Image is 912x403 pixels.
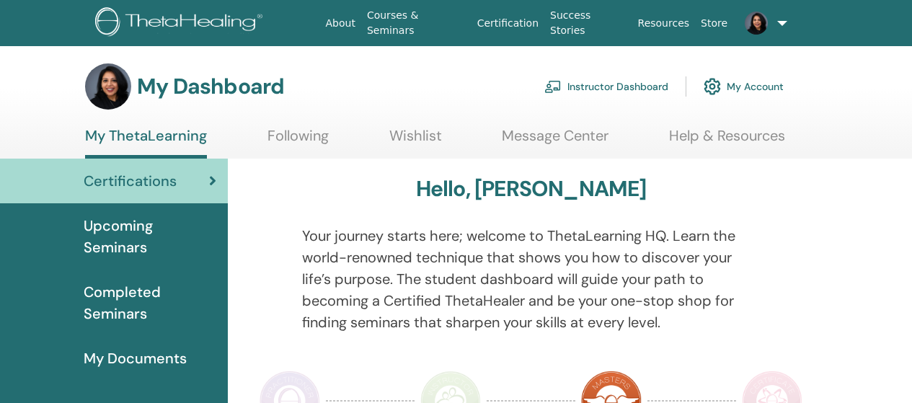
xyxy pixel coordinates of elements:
span: Upcoming Seminars [84,215,216,258]
a: Help & Resources [669,127,785,155]
a: Courses & Seminars [361,2,472,44]
a: Instructor Dashboard [544,71,668,102]
img: default.jpg [85,63,131,110]
a: Store [695,10,733,37]
img: default.jpg [745,12,768,35]
a: My ThetaLearning [85,127,207,159]
a: My Account [704,71,784,102]
a: Certification [472,10,544,37]
img: cog.svg [704,74,721,99]
a: Following [267,127,329,155]
a: Message Center [502,127,608,155]
span: Completed Seminars [84,281,216,324]
a: Success Stories [544,2,632,44]
span: My Documents [84,347,187,369]
img: chalkboard-teacher.svg [544,80,562,93]
a: Wishlist [389,127,442,155]
p: Your journey starts here; welcome to ThetaLearning HQ. Learn the world-renowned technique that sh... [302,225,761,333]
img: logo.png [95,7,267,40]
a: Resources [632,10,696,37]
span: Certifications [84,170,177,192]
h3: My Dashboard [137,74,284,99]
h3: Hello, [PERSON_NAME] [416,176,647,202]
a: About [320,10,361,37]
